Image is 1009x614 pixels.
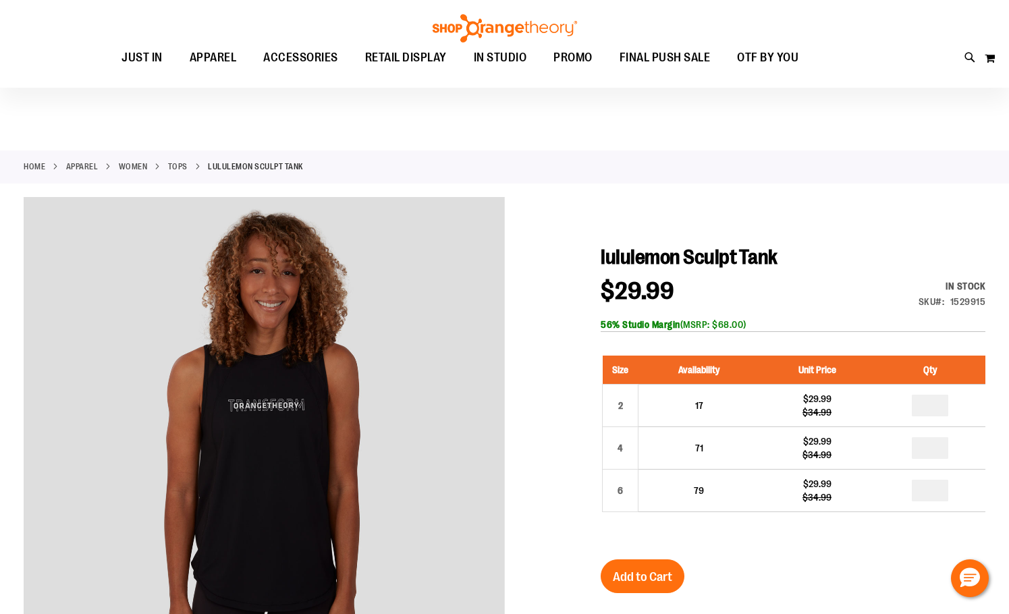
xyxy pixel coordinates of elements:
div: $34.99 [767,491,867,504]
span: RETAIL DISPLAY [365,43,447,73]
span: Add to Cart [613,569,672,584]
div: $34.99 [767,406,867,419]
div: Availability [919,279,986,293]
strong: SKU [919,296,945,307]
div: 6 [610,480,630,501]
a: APPAREL [176,43,250,73]
div: 1529915 [950,295,986,308]
th: Availability [638,356,760,385]
a: RETAIL DISPLAY [352,43,460,74]
a: JUST IN [108,43,176,74]
div: $34.99 [767,448,867,462]
b: 56% Studio Margin [601,319,680,330]
span: 71 [695,443,703,453]
span: $29.99 [601,277,674,305]
strong: lululemon Sculpt Tank [208,161,303,173]
div: (MSRP: $68.00) [601,318,985,331]
span: 79 [694,485,704,496]
span: lululemon Sculpt Tank [601,246,778,269]
div: $29.99 [767,435,867,448]
span: JUST IN [121,43,163,73]
th: Unit Price [760,356,874,385]
div: $29.99 [767,477,867,491]
th: Size [603,356,638,385]
div: $29.99 [767,392,867,406]
a: FINAL PUSH SALE [606,43,724,74]
a: APPAREL [66,161,99,173]
span: PROMO [553,43,593,73]
span: ACCESSORIES [263,43,338,73]
a: PROMO [540,43,606,74]
a: IN STUDIO [460,43,541,74]
span: IN STUDIO [474,43,527,73]
span: OTF BY YOU [737,43,798,73]
span: FINAL PUSH SALE [620,43,711,73]
a: Tops [168,161,188,173]
div: 2 [610,395,630,416]
a: OTF BY YOU [724,43,812,74]
div: 4 [610,438,630,458]
a: Home [24,161,45,173]
div: In stock [919,279,986,293]
span: 17 [695,400,703,411]
img: Shop Orangetheory [431,14,579,43]
span: APPAREL [190,43,237,73]
button: Add to Cart [601,559,684,593]
button: Hello, have a question? Let’s chat. [951,559,989,597]
th: Qty [874,356,985,385]
a: WOMEN [119,161,148,173]
a: ACCESSORIES [250,43,352,74]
